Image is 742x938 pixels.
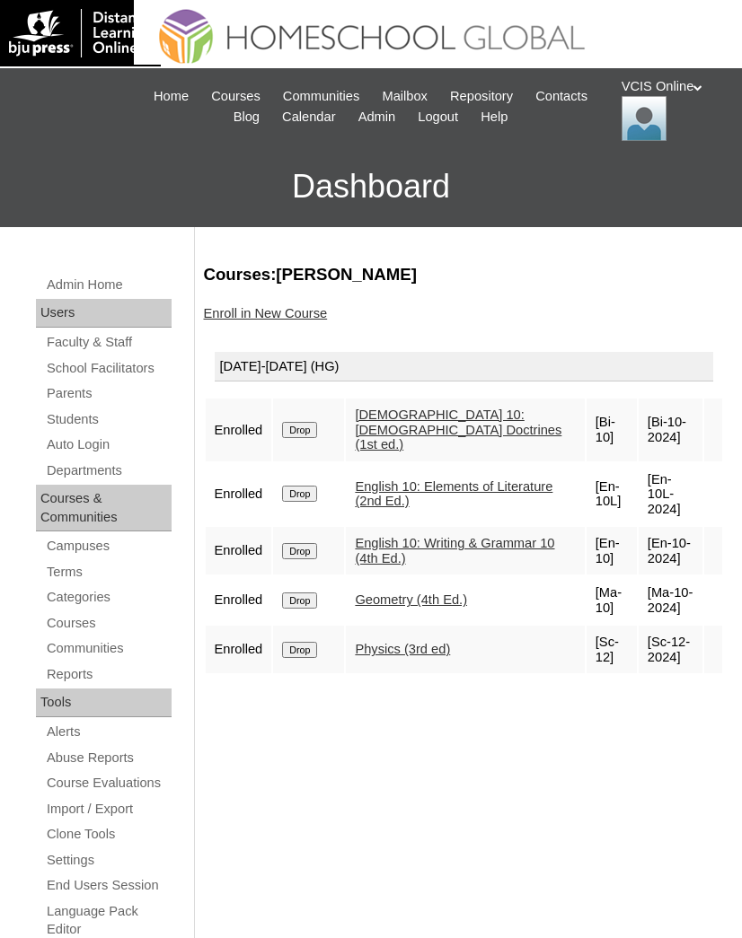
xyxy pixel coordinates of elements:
[639,463,702,526] td: [En-10L-2024]
[36,485,172,531] div: Courses & Communities
[154,86,189,107] span: Home
[355,479,552,509] a: English 10: Elements of Literature (2nd Ed.)
[639,527,702,574] td: [En-10-2024]
[526,86,596,107] a: Contacts
[45,798,172,820] a: Import / Export
[587,527,637,574] td: [En-10]
[273,107,344,127] a: Calendar
[472,107,517,127] a: Help
[45,637,172,660] a: Communities
[45,663,172,686] a: Reports
[45,747,172,769] a: Abuse Reports
[639,626,702,673] td: [Sc-12-2024]
[36,299,172,328] div: Users
[45,382,172,405] a: Parents
[45,408,172,431] a: Students
[204,263,725,286] h3: Courses:[PERSON_NAME]
[45,561,172,583] a: Terms
[206,527,272,574] td: Enrolled
[45,612,172,635] a: Courses
[225,107,269,127] a: Blog
[45,721,172,743] a: Alerts
[206,399,272,461] td: Enrolled
[145,86,198,107] a: Home
[639,399,702,461] td: [Bi-10-2024]
[206,576,272,624] td: Enrolled
[45,535,172,557] a: Campuses
[441,86,522,107] a: Repository
[9,146,733,227] h3: Dashboard
[282,592,317,609] input: Drop
[45,460,172,482] a: Departments
[282,422,317,438] input: Drop
[355,592,467,607] a: Geometry (4th Ed.)
[481,107,508,127] span: Help
[382,86,428,107] span: Mailbox
[202,86,269,107] a: Courses
[45,434,172,456] a: Auto Login
[358,107,396,127] span: Admin
[535,86,587,107] span: Contacts
[418,107,458,127] span: Logout
[450,86,513,107] span: Repository
[45,849,172,872] a: Settings
[234,107,260,127] span: Blog
[282,543,317,559] input: Drop
[587,626,637,673] td: [Sc-12]
[587,576,637,624] td: [Ma-10]
[45,823,172,846] a: Clone Tools
[349,107,405,127] a: Admin
[282,642,317,658] input: Drop
[45,772,172,794] a: Course Evaluations
[282,486,317,502] input: Drop
[204,306,328,320] a: Enroll in New Course
[206,463,272,526] td: Enrolled
[45,274,172,296] a: Admin Home
[211,86,261,107] span: Courses
[587,399,637,461] td: [Bi-10]
[283,86,360,107] span: Communities
[215,352,714,382] div: [DATE]-[DATE] (HG)
[587,463,637,526] td: [En-10L]
[409,107,467,127] a: Logout
[355,408,561,451] a: [DEMOGRAPHIC_DATA] 10: [DEMOGRAPHIC_DATA] Doctrines (1st ed.)
[639,576,702,624] td: [Ma-10-2024]
[45,357,172,380] a: School Facilitators
[282,107,335,127] span: Calendar
[622,96,667,141] img: VCIS Online Admin
[206,626,272,673] td: Enrolled
[45,874,172,897] a: End Users Session
[355,536,554,565] a: English 10: Writing & Grammar 10 (4th Ed.)
[355,642,450,656] a: Physics (3rd ed)
[45,586,172,609] a: Categories
[373,86,437,107] a: Mailbox
[9,9,152,57] img: logo-white.png
[36,688,172,717] div: Tools
[45,331,172,354] a: Faculty & Staff
[622,77,724,141] div: VCIS Online
[274,86,369,107] a: Communities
